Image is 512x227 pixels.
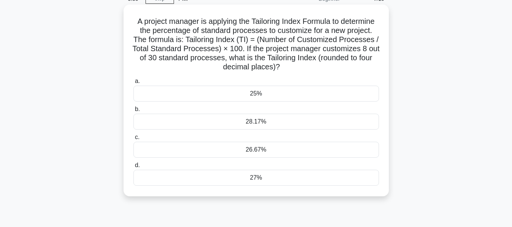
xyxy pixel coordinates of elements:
[133,114,379,130] div: 28.17%
[135,78,140,84] span: a.
[133,17,380,72] h5: A project manager is applying the Tailoring Index Formula to determine the percentage of standard...
[133,170,379,186] div: 27%
[135,134,139,140] span: c.
[133,86,379,102] div: 25%
[133,142,379,158] div: 26.67%
[135,162,140,168] span: d.
[135,106,140,112] span: b.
